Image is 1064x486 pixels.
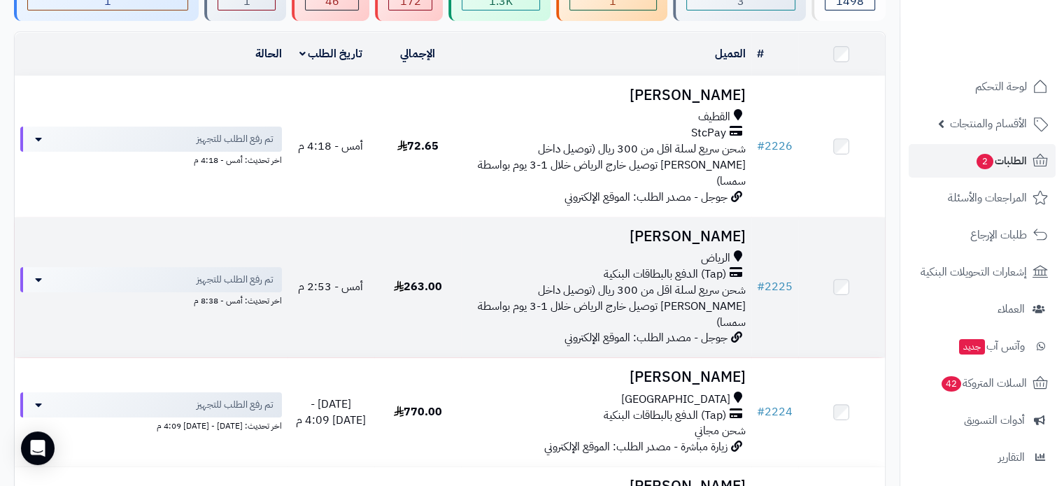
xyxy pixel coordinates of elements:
[20,417,282,432] div: اخر تحديث: [DATE] - [DATE] 4:09 م
[394,278,442,295] span: 263.00
[921,262,1027,282] span: إشعارات التحويلات البنكية
[998,448,1025,467] span: التقارير
[975,151,1027,171] span: الطلبات
[299,45,363,62] a: تاريخ الطلب
[394,403,442,420] span: 770.00
[977,154,993,169] span: 2
[467,229,745,245] h3: [PERSON_NAME]
[909,292,1056,326] a: العملاء
[255,45,282,62] a: الحالة
[909,441,1056,474] a: التقارير
[604,408,726,424] span: (Tap) الدفع بالبطاقات البنكية
[757,278,793,295] a: #2225
[467,369,745,385] h3: [PERSON_NAME]
[715,45,746,62] a: العميل
[20,292,282,307] div: اخر تحديث: أمس - 8:38 م
[698,109,730,125] span: القطيف
[478,141,746,190] span: شحن سريع لسلة اقل من 300 ريال (توصيل داخل [PERSON_NAME] توصيل خارج الرياض خلال 1-3 يوم بواسطة سمسا)
[969,37,1051,66] img: logo-2.png
[544,438,728,455] span: زيارة مباشرة - مصدر الطلب: الموقع الإلكتروني
[757,403,765,420] span: #
[909,403,1056,437] a: أدوات التسويق
[298,138,363,155] span: أمس - 4:18 م
[998,299,1025,319] span: العملاء
[757,278,765,295] span: #
[397,138,439,155] span: 72.65
[909,144,1056,178] a: الطلبات2
[942,376,961,392] span: 42
[909,366,1056,400] a: السلات المتروكة42
[296,396,366,429] span: [DATE] - [DATE] 4:09 م
[757,138,793,155] a: #2226
[695,422,746,439] span: شحن مجاني
[197,398,274,412] span: تم رفع الطلب للتجهيز
[940,373,1027,393] span: السلات المتروكة
[909,181,1056,215] a: المراجعات والأسئلة
[975,77,1027,97] span: لوحة التحكم
[909,255,1056,289] a: إشعارات التحويلات البنكية
[909,70,1056,103] a: لوحة التحكم
[691,125,726,141] span: StcPay
[565,329,728,346] span: جوجل - مصدر الطلب: الموقع الإلكتروني
[298,278,363,295] span: أمس - 2:53 م
[21,431,55,465] div: Open Intercom Messenger
[964,410,1025,430] span: أدوات التسويق
[197,132,274,146] span: تم رفع الطلب للتجهيز
[565,189,728,206] span: جوجل - مصدر الطلب: الموقع الإلكتروني
[478,282,746,331] span: شحن سريع لسلة اقل من 300 ريال (توصيل داخل [PERSON_NAME] توصيل خارج الرياض خلال 1-3 يوم بواسطة سمسا)
[757,138,765,155] span: #
[757,45,764,62] a: #
[20,152,282,166] div: اخر تحديث: أمس - 4:18 م
[757,403,793,420] a: #2224
[467,87,745,103] h3: [PERSON_NAME]
[959,339,985,355] span: جديد
[197,273,274,287] span: تم رفع الطلب للتجهيز
[400,45,435,62] a: الإجمالي
[621,392,730,408] span: [GEOGRAPHIC_DATA]
[604,266,726,283] span: (Tap) الدفع بالبطاقات البنكية
[909,218,1056,252] a: طلبات الإرجاع
[701,250,730,266] span: الرياض
[970,225,1027,245] span: طلبات الإرجاع
[909,329,1056,363] a: وآتس آبجديد
[948,188,1027,208] span: المراجعات والأسئلة
[958,336,1025,356] span: وآتس آب
[950,114,1027,134] span: الأقسام والمنتجات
